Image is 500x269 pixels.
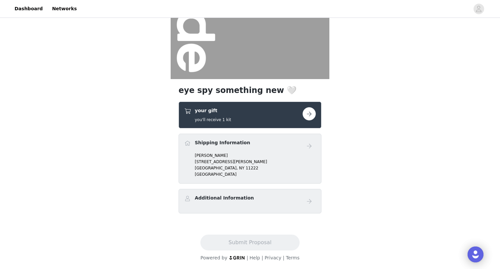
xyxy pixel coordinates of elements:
a: Dashboard [11,1,47,16]
a: Terms [286,255,299,260]
p: [PERSON_NAME] [195,153,316,158]
a: Privacy [265,255,281,260]
span: | [247,255,248,260]
a: Networks [48,1,81,16]
div: Shipping Information [179,134,321,184]
div: Additional Information [179,189,321,213]
span: 11222 [246,166,258,170]
span: | [283,255,284,260]
h4: your gift [195,107,231,114]
h5: you'll receive 1 kit [195,117,231,123]
h1: eye spy something new 🤍 [179,84,321,96]
h4: Additional Information [195,195,254,202]
span: | [262,255,263,260]
span: [GEOGRAPHIC_DATA], [195,166,238,170]
div: your gift [179,102,321,128]
h4: Shipping Information [195,139,250,146]
img: logo [229,255,245,260]
p: [STREET_ADDRESS][PERSON_NAME] [195,159,316,165]
div: Open Intercom Messenger [468,247,483,262]
div: avatar [476,4,482,14]
span: Powered by [200,255,227,260]
a: Help [250,255,260,260]
span: NY [239,166,244,170]
button: Submit Proposal [200,235,299,250]
p: [GEOGRAPHIC_DATA] [195,171,316,177]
